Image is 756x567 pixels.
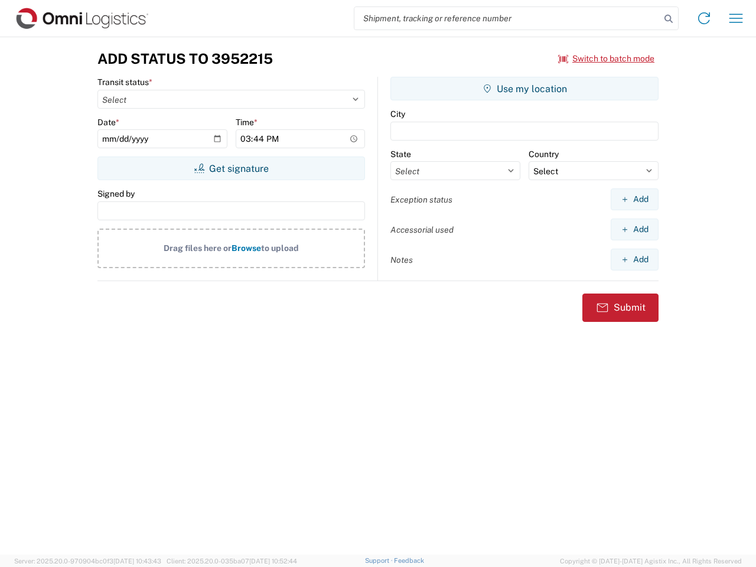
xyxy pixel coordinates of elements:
[558,49,654,69] button: Switch to batch mode
[390,109,405,119] label: City
[611,188,659,210] button: Add
[611,219,659,240] button: Add
[560,556,742,566] span: Copyright © [DATE]-[DATE] Agistix Inc., All Rights Reserved
[582,294,659,322] button: Submit
[390,224,454,235] label: Accessorial used
[97,50,273,67] h3: Add Status to 3952215
[97,157,365,180] button: Get signature
[232,243,261,253] span: Browse
[365,557,395,564] a: Support
[14,558,161,565] span: Server: 2025.20.0-970904bc0f3
[529,149,559,159] label: Country
[97,188,135,199] label: Signed by
[97,77,152,87] label: Transit status
[611,249,659,271] button: Add
[164,243,232,253] span: Drag files here or
[390,194,452,205] label: Exception status
[113,558,161,565] span: [DATE] 10:43:43
[236,117,258,128] label: Time
[394,557,424,564] a: Feedback
[97,117,119,128] label: Date
[167,558,297,565] span: Client: 2025.20.0-035ba07
[354,7,660,30] input: Shipment, tracking or reference number
[261,243,299,253] span: to upload
[390,255,413,265] label: Notes
[249,558,297,565] span: [DATE] 10:52:44
[390,149,411,159] label: State
[390,77,659,100] button: Use my location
